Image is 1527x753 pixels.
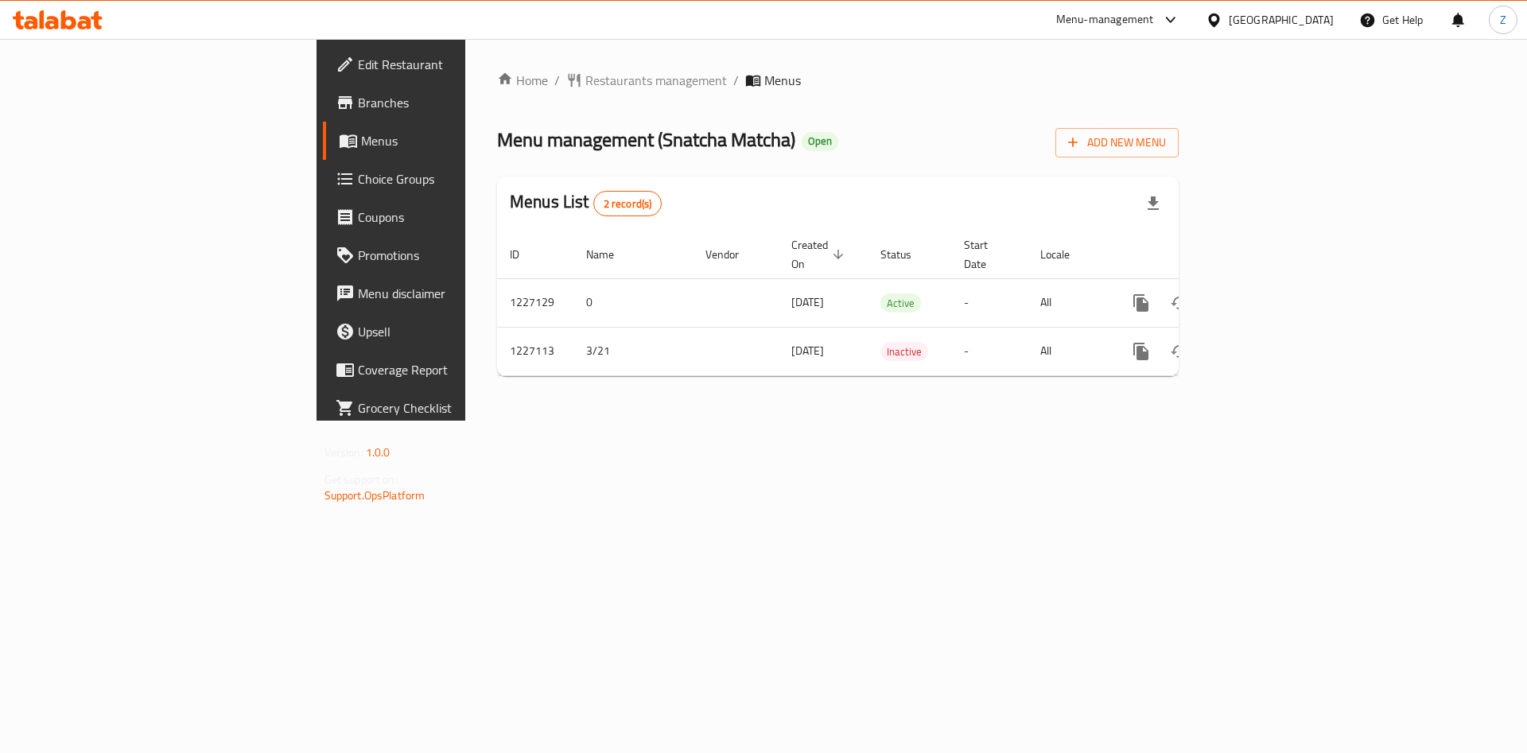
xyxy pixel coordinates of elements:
span: 1.0.0 [366,442,390,463]
span: Created On [791,235,849,274]
span: Active [880,294,921,312]
span: [DATE] [791,292,824,312]
td: - [951,327,1028,375]
div: Menu-management [1056,10,1154,29]
span: Name [586,245,635,264]
span: Menu management ( Snatcha Matcha ) [497,122,795,157]
span: Restaurants management [585,71,727,90]
a: Edit Restaurant [323,45,572,83]
span: Version: [324,442,363,463]
a: Support.OpsPlatform [324,485,425,506]
span: Z [1500,11,1506,29]
span: Coupons [358,208,559,227]
span: Menus [764,71,801,90]
li: / [733,71,739,90]
span: Coverage Report [358,360,559,379]
span: Add New Menu [1068,133,1166,153]
td: 0 [573,278,693,327]
span: Locale [1040,245,1090,264]
span: Status [880,245,932,264]
td: All [1028,327,1109,375]
span: Vendor [705,245,760,264]
th: Actions [1109,231,1288,279]
table: enhanced table [497,231,1288,376]
a: Choice Groups [323,160,572,198]
td: All [1028,278,1109,327]
a: Upsell [323,312,572,351]
div: Total records count [593,191,662,216]
h2: Menus List [510,190,662,216]
span: Choice Groups [358,169,559,188]
button: more [1122,332,1160,371]
span: ID [510,245,540,264]
button: Add New Menu [1055,128,1179,157]
div: Open [802,132,838,151]
span: Grocery Checklist [358,398,559,417]
span: Branches [358,93,559,112]
a: Menu disclaimer [323,274,572,312]
span: Get support on: [324,469,398,490]
div: Export file [1134,184,1172,223]
div: [GEOGRAPHIC_DATA] [1229,11,1334,29]
a: Coupons [323,198,572,236]
span: Promotions [358,246,559,265]
button: more [1122,284,1160,322]
td: - [951,278,1028,327]
div: Inactive [880,342,928,361]
button: Change Status [1160,284,1199,322]
span: Edit Restaurant [358,55,559,74]
a: Menus [323,122,572,160]
span: Menu disclaimer [358,284,559,303]
span: Menus [361,131,559,150]
span: 2 record(s) [594,196,662,212]
a: Coverage Report [323,351,572,389]
span: Upsell [358,322,559,341]
div: Active [880,293,921,312]
a: Restaurants management [566,71,727,90]
span: Start Date [964,235,1008,274]
a: Branches [323,83,572,122]
a: Grocery Checklist [323,389,572,427]
span: Open [802,134,838,148]
nav: breadcrumb [497,71,1179,90]
td: 3/21 [573,327,693,375]
span: [DATE] [791,340,824,361]
span: Inactive [880,343,928,361]
a: Promotions [323,236,572,274]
